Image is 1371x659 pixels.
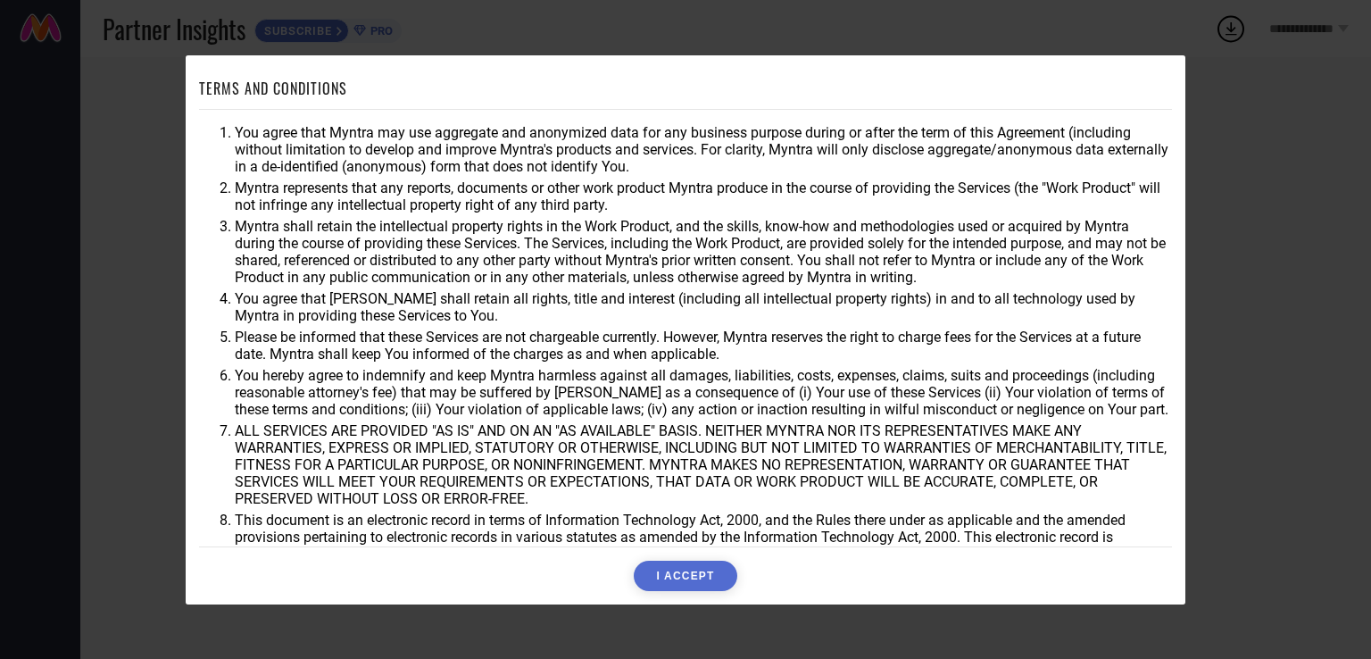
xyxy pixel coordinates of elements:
[235,290,1172,324] li: You agree that [PERSON_NAME] shall retain all rights, title and interest (including all intellect...
[235,512,1172,563] li: This document is an electronic record in terms of Information Technology Act, 2000, and the Rules...
[199,78,347,99] h1: TERMS AND CONDITIONS
[634,561,736,591] button: I ACCEPT
[235,329,1172,363] li: Please be informed that these Services are not chargeable currently. However, Myntra reserves the...
[235,367,1172,418] li: You hereby agree to indemnify and keep Myntra harmless against all damages, liabilities, costs, e...
[235,422,1172,507] li: ALL SERVICES ARE PROVIDED "AS IS" AND ON AN "AS AVAILABLE" BASIS. NEITHER MYNTRA NOR ITS REPRESEN...
[235,124,1172,175] li: You agree that Myntra may use aggregate and anonymized data for any business purpose during or af...
[235,218,1172,286] li: Myntra shall retain the intellectual property rights in the Work Product, and the skills, know-ho...
[235,179,1172,213] li: Myntra represents that any reports, documents or other work product Myntra produce in the course ...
